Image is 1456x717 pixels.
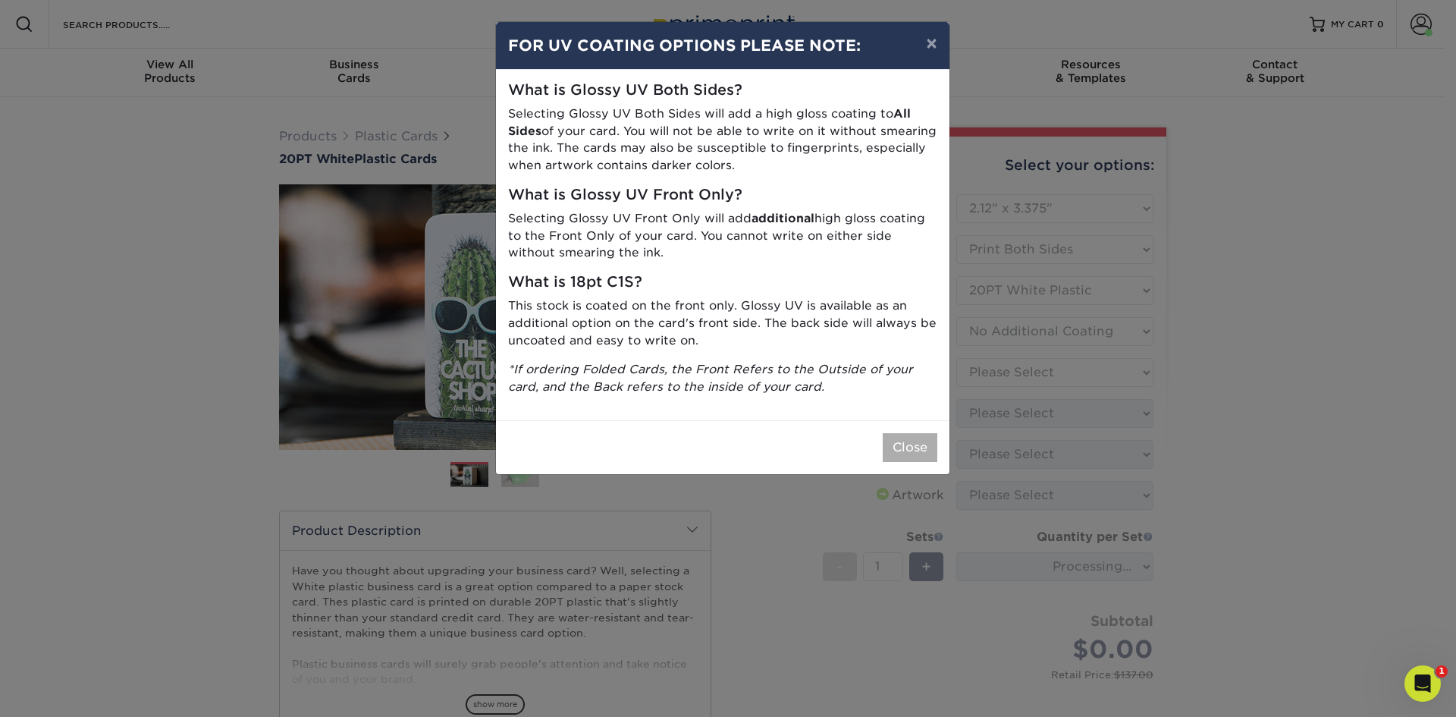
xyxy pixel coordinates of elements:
button: Close [883,433,937,462]
p: Selecting Glossy UV Both Sides will add a high gloss coating to of your card. You will not be abl... [508,105,937,175]
button: × [914,22,949,64]
p: This stock is coated on the front only. Glossy UV is available as an additional option on the car... [508,297,937,349]
iframe: Intercom live chat [1404,665,1441,702]
p: Selecting Glossy UV Front Only will add high gloss coating to the Front Only of your card. You ca... [508,210,937,262]
h4: FOR UV COATING OPTIONS PLEASE NOTE: [508,34,937,57]
span: 1 [1436,665,1448,678]
h5: What is Glossy UV Front Only? [508,187,937,204]
h5: What is 18pt C1S? [508,274,937,291]
i: *If ordering Folded Cards, the Front Refers to the Outside of your card, and the Back refers to t... [508,362,913,394]
strong: additional [752,211,814,225]
strong: All Sides [508,106,911,138]
h5: What is Glossy UV Both Sides? [508,82,937,99]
